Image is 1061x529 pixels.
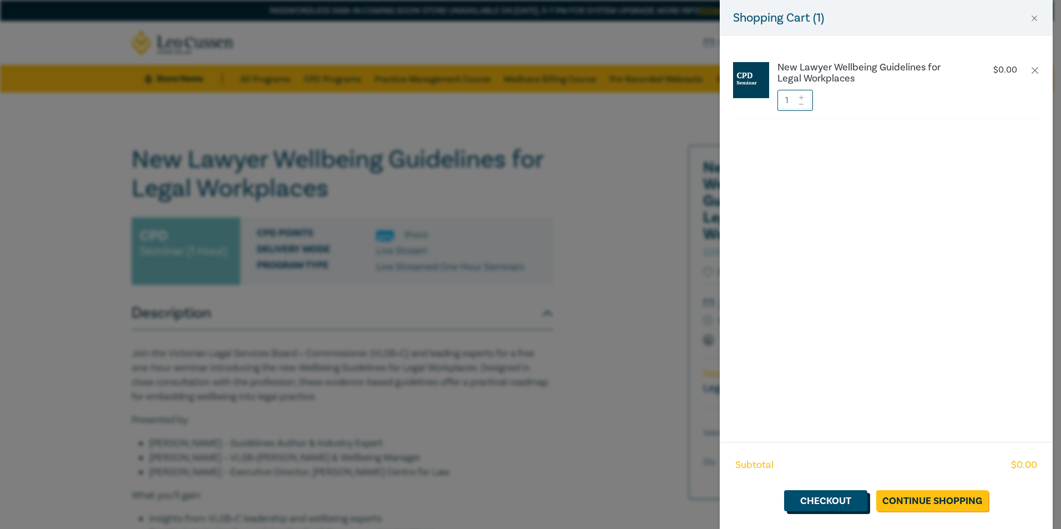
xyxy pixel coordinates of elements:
[777,90,813,111] input: 1
[1011,458,1037,472] span: $ 0.00
[1029,13,1039,23] button: Close
[993,65,1017,75] p: $ 0.00
[735,458,774,472] span: Subtotal
[733,9,824,27] h5: Shopping Cart ( 1 )
[876,490,988,511] a: Continue Shopping
[733,62,769,98] img: CPD%20Seminar.jpg
[777,62,962,84] a: New Lawyer Wellbeing Guidelines for Legal Workplaces
[784,490,867,511] a: Checkout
